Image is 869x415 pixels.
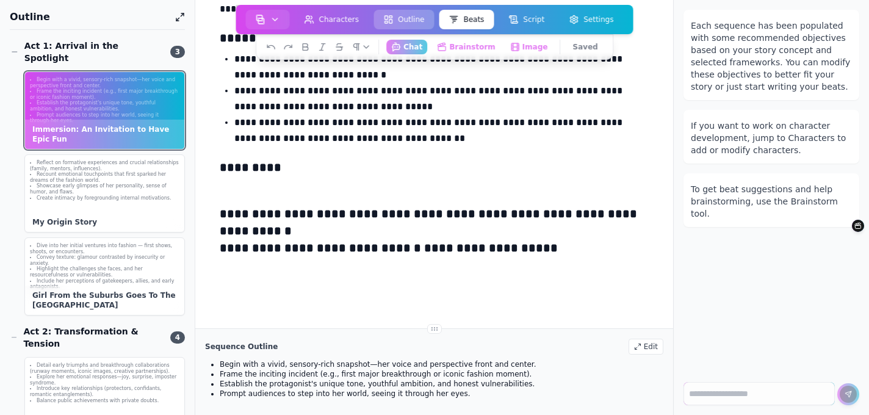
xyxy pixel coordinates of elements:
[25,120,184,149] div: Immersion: An Invitation to Have Epic Fun
[295,10,369,29] button: Characters
[559,10,623,29] button: Settings
[568,40,603,54] button: Saved
[30,398,179,404] li: Balance public achievements with private doubts.
[629,339,663,355] div: Edit
[691,120,852,156] div: If you want to work on character development, jump to Characters to add or modify characters.
[386,40,427,54] button: Chat
[10,10,170,24] h1: Outline
[30,195,179,201] li: Create intimacy by foregrounding internal motivations.
[439,10,494,29] button: Beats
[505,40,553,54] button: Image
[292,7,372,32] a: Characters
[220,359,663,369] li: Begin with a vivid, sensory-rich snapshot—her voice and perspective front and center.
[30,77,179,88] li: Begin with a vivid, sensory-rich snapshot—her voice and perspective front and center.
[373,10,434,29] button: Outline
[30,171,179,183] li: Recount emotional touchpoints that first sparked her dreams of the fashion world.
[30,160,179,171] li: Reflect on formative experiences and crucial relationships (family, mentors, influences).
[220,389,663,399] li: Prompt audiences to step into her world, seeing it through her eyes.
[30,243,179,254] li: Dive into her initial ventures into fashion — first shows, shoots, or encounters.
[436,7,496,32] a: Beats
[852,220,864,232] button: Brainstorm
[205,342,278,352] h2: Sequence Outline
[371,7,436,32] a: Outline
[30,363,179,374] li: Detail early triumphs and breakthrough collaborations (runway moments, iconic images, creative pa...
[691,20,852,93] div: Each sequence has been populated with some recommended objectives based on your story concept and...
[256,15,265,24] img: storyboard
[30,88,179,100] li: Frame the inciting incident (e.g., first major breakthrough or iconic fashion moment).
[25,212,184,232] div: My Origin Story
[220,369,663,379] li: Frame the inciting incident (e.g., first major breakthrough or iconic fashion moment).
[30,278,179,290] li: Include her perceptions of gatekeepers, allies, and early antagonists.
[10,40,163,64] div: Act 1: Arrival in the Spotlight
[170,46,185,58] span: 3
[30,374,179,386] li: Explore her emotional responses—joy, surprise, imposter syndrome.
[30,266,179,278] li: Highlight the challenges she faces, and her resourcefulness or vulnerabilities.
[557,7,626,32] a: Settings
[30,386,179,397] li: Introduce key relationships (protectors, confidants, romantic entanglements).
[30,183,179,195] li: Showcase early glimpses of her personality, sense of humor, and flaws.
[30,100,179,112] li: Establish the protagonist's unique tone, youthful ambition, and honest vulnerabilities.
[170,331,185,344] span: 4
[30,254,179,266] li: Convey texture: glamour contrasted by insecurity or anxiety.
[10,325,163,350] div: Act 2: Transformation & Tension
[496,7,557,32] a: Script
[499,10,554,29] button: Script
[30,112,179,124] li: Prompt audiences to step into her world, seeing it through her eyes.
[25,286,184,315] div: Girl From the Suburbs Goes To The [GEOGRAPHIC_DATA]
[220,379,663,389] li: Establish the protagonist's unique tone, youthful ambition, and honest vulnerabilities.
[691,183,852,220] div: To get beat suggestions and help brainstorming, use the Brainstorm tool.
[432,40,500,54] button: Brainstorm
